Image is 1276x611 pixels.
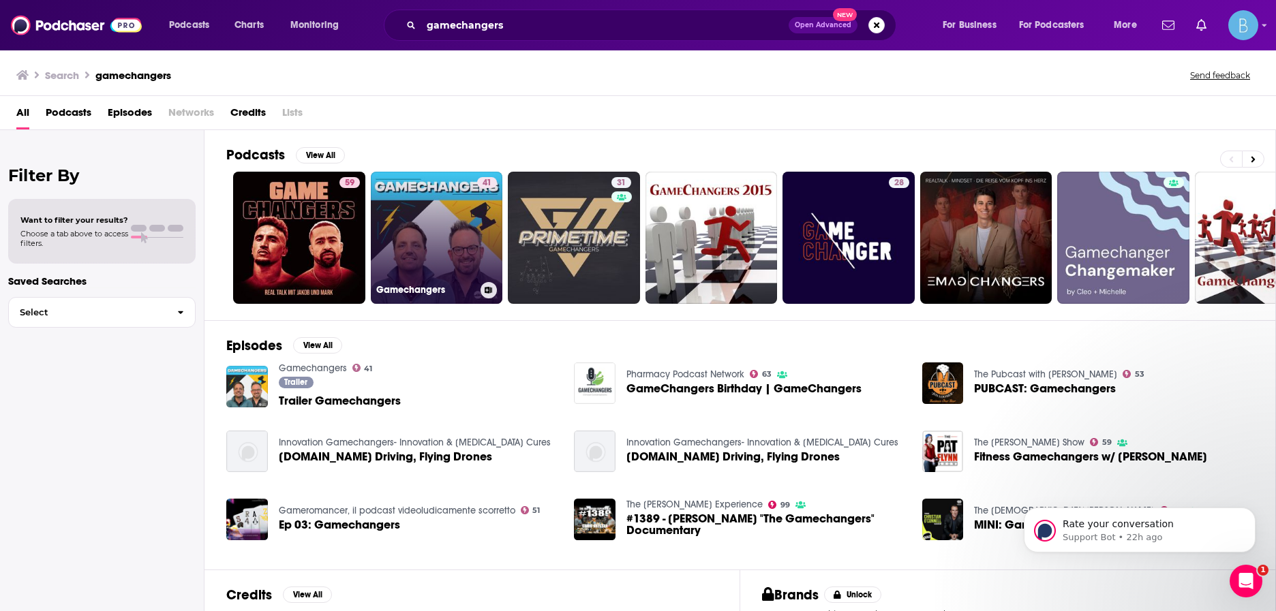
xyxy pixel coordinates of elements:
span: New [833,8,857,21]
a: 31 [611,177,631,188]
a: All [16,101,29,129]
h3: gamechangers [95,69,171,82]
a: The Pubcast with Jon Loomer [974,369,1117,380]
img: Ep 03: Gamechangers [226,499,268,540]
img: Trailer Gamechangers [226,366,268,407]
a: PUBCAST: Gamechangers [974,383,1116,394]
a: Show notifications dropdown [1191,14,1212,37]
img: #1389 - Chris Kresser Debunks "The Gamechangers" Documentary [574,499,616,540]
span: 41 [483,176,491,190]
h2: Episodes [226,337,282,354]
span: GameChangers Birthday | GameChangers [626,383,862,394]
span: 1 [1258,565,1269,576]
a: The Pat Flynn Show [974,437,1084,448]
button: open menu [1010,14,1104,36]
a: 31 [508,172,640,304]
a: Trailer Gamechangers [279,395,401,407]
a: 99 [768,501,790,509]
a: 51 [521,506,541,514]
span: Open Advanced [795,22,851,29]
a: The Christian O’Connell Show [974,505,1155,516]
a: EpisodesView All [226,337,342,354]
button: open menu [159,14,227,36]
button: Select [8,297,196,328]
a: Gamechangers [279,362,347,374]
a: 28 [889,177,909,188]
button: open menu [1104,14,1154,36]
button: View All [283,586,332,603]
img: MINI: Gamechangers [922,499,964,540]
img: User Profile [1228,10,1258,40]
a: Pharmacy Podcast Network [626,369,744,380]
a: 53 [1123,370,1144,378]
span: 99 [780,502,790,508]
a: Ep 03: Gamechangers [279,519,400,531]
a: Innovation Gamechangers- Innovation & Cancer Cures [279,437,551,448]
a: Innovation-Gamechangers.com Driving, Flying Drones [279,451,492,463]
h2: Podcasts [226,146,285,163]
h2: Filter By [8,166,196,185]
span: Choose a tab above to access filters. [20,229,128,248]
span: Charts [234,16,264,35]
a: 63 [750,370,772,378]
span: Fitness Gamechangers w/ [PERSON_NAME] [974,451,1207,463]
a: CreditsView All [226,586,332,604]
img: Fitness Gamechangers w/ Dan John [922,430,964,472]
a: Gameromancer, il podcast videoludicamente scorretto [279,505,515,516]
h2: Brands [762,586,819,604]
span: #1389 - [PERSON_NAME] "The Gamechangers" Documentary [626,513,906,536]
iframe: Intercom live chat [1230,565,1262,597]
a: 41Gamechangers [371,172,503,304]
span: [DOMAIN_NAME] Driving, Flying Drones [626,451,840,463]
button: Show profile menu [1228,10,1258,40]
button: Open AdvancedNew [789,17,857,33]
span: Podcasts [46,101,91,129]
h3: Search [45,69,79,82]
a: 28 [783,172,915,304]
span: Trailer [284,378,307,386]
img: PUBCAST: Gamechangers [922,362,964,404]
span: 59 [1102,439,1112,445]
a: Charts [226,14,272,36]
a: The Joe Rogan Experience [626,499,763,510]
p: Saved Searches [8,275,196,287]
img: Innovation-Gamechangers.com Driving, Flying Drones [574,430,616,472]
h2: Credits [226,586,272,604]
span: 28 [894,176,904,190]
a: Show notifications dropdown [1157,14,1180,37]
span: Episodes [108,101,152,129]
span: [DOMAIN_NAME] Driving, Flying Drones [279,451,492,463]
span: 53 [1135,371,1144,377]
a: 41 [477,177,497,188]
button: open menu [933,14,1014,36]
a: Innovation Gamechangers- Innovation & Cancer Cures [626,437,898,448]
img: GameChangers Birthday | GameChangers [574,362,616,404]
h3: Gamechangers [376,284,475,296]
span: Select [9,308,166,317]
a: #1389 - Chris Kresser Debunks "The Gamechangers" Documentary [626,513,906,536]
button: open menu [281,14,356,36]
img: Innovation-Gamechangers.com Driving, Flying Drones [226,430,268,472]
span: Want to filter your results? [20,215,128,225]
span: For Podcasters [1019,16,1084,35]
a: 41 [352,364,373,372]
span: More [1114,16,1137,35]
a: Credits [230,101,266,129]
button: Unlock [824,586,882,603]
a: Fitness Gamechangers w/ Dan John [974,451,1207,463]
span: 31 [617,176,626,190]
a: MINI: Gamechangers [974,519,1091,531]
